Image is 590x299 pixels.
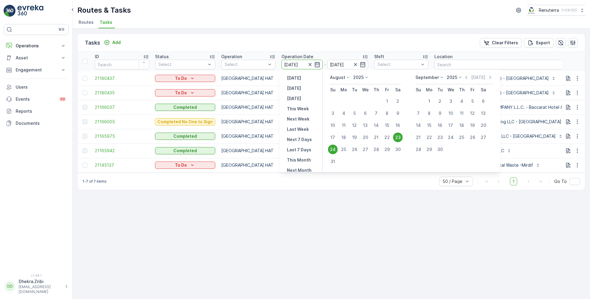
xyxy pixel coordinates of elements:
[287,116,309,122] p: Next Week
[155,133,215,140] button: Completed
[435,133,445,142] div: 23
[218,100,278,115] td: [GEOGRAPHIC_DATA] HAT
[95,119,149,125] a: 21166005
[155,54,169,60] p: Status
[468,109,477,118] div: 12
[554,178,567,184] span: Go To
[350,133,359,142] div: 19
[4,5,16,17] img: logo
[360,84,371,95] th: Wednesday
[4,64,69,76] button: Engagement
[16,120,66,126] p: Documents
[393,109,403,118] div: 9
[467,84,478,95] th: Friday
[468,96,477,106] div: 5
[371,145,381,154] div: 28
[339,145,349,154] div: 25
[492,40,518,46] p: Clear Filters
[82,148,87,153] div: Toggle Row Selected
[4,93,69,105] a: Events99
[434,54,452,60] p: Location
[175,90,187,96] p: To Do
[155,75,215,82] button: To Do
[225,61,266,68] p: Select
[447,74,457,80] p: 2025
[393,96,403,106] div: 2
[468,133,477,142] div: 26
[361,145,370,154] div: 27
[284,126,311,133] button: Last Week
[446,96,456,106] div: 3
[95,90,149,96] span: 21180435
[446,121,456,130] div: 17
[95,54,99,60] p: ID
[339,109,349,118] div: 4
[218,115,278,129] td: [GEOGRAPHIC_DATA] HAT
[17,5,43,17] img: logo_light-DOdMpM7g.png
[424,145,434,154] div: 29
[479,96,488,106] div: 6
[100,19,112,25] span: Tasks
[287,167,312,173] p: Next Month
[328,145,338,154] div: 24
[287,75,301,81] p: [DATE]
[524,38,554,48] button: Export
[561,8,577,13] p: ( +04:00 )
[328,84,338,95] th: Sunday
[382,121,392,130] div: 15
[16,84,66,90] p: Users
[16,108,66,114] p: Reports
[328,121,338,130] div: 10
[339,133,349,142] div: 18
[353,74,364,80] p: 2025
[287,85,301,91] p: [DATE]
[350,109,359,118] div: 5
[414,121,423,130] div: 14
[278,143,371,158] td: [DATE]
[361,133,370,142] div: 20
[457,121,467,130] div: 18
[5,282,15,291] div: DD
[350,121,359,130] div: 12
[382,109,392,118] div: 8
[479,109,488,118] div: 13
[330,74,345,80] p: August
[371,109,381,118] div: 7
[424,109,434,118] div: 8
[349,84,360,95] th: Tuesday
[284,156,313,164] button: This Month
[338,84,349,95] th: Monday
[95,133,149,139] a: 21165975
[16,55,57,61] p: Asset
[218,129,278,143] td: [GEOGRAPHIC_DATA] HAT
[424,133,434,142] div: 22
[536,40,550,46] p: Export
[287,137,312,143] p: Next 7 Days
[284,136,314,143] button: Next 7 Days
[361,109,370,118] div: 6
[82,134,87,139] div: Toggle Row Selected
[382,133,392,142] div: 22
[112,39,121,46] p: Add
[4,52,69,64] button: Asset
[284,74,303,82] button: Yesterday
[414,145,423,154] div: 28
[393,145,403,154] div: 30
[281,60,323,69] input: dd/mm/yyyy
[413,84,424,95] th: Sunday
[438,104,588,110] p: ARABIAN CONSTRUCTION COMPANY L.L.C. - Baccarat Hotel & Residences
[328,157,338,166] div: 31
[95,104,149,110] a: 21166037
[95,148,149,154] a: 21165942
[371,121,381,130] div: 14
[95,162,149,168] a: 21145137
[415,74,439,80] p: September
[393,84,403,95] th: Saturday
[278,71,371,86] td: [DATE]
[16,43,57,49] p: Operations
[278,158,371,172] td: [DATE]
